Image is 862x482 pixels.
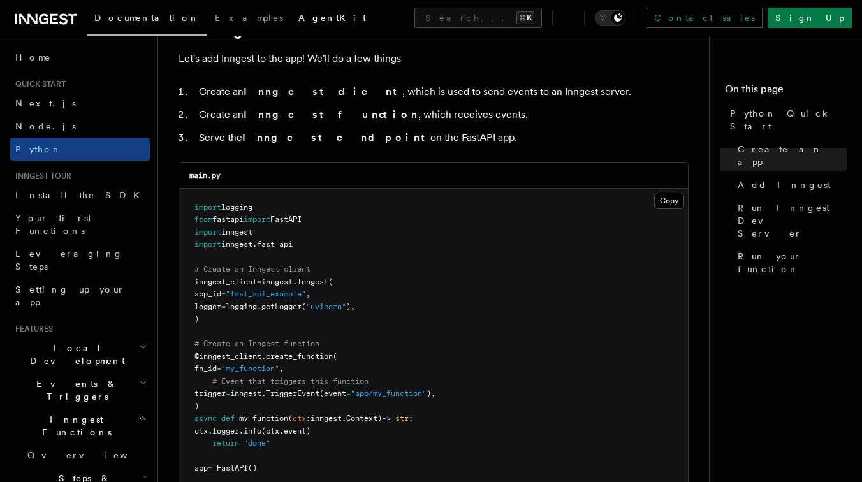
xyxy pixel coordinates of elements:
button: Local Development [10,337,150,372]
span: (ctx.event) [261,427,310,435]
span: getLogger [261,302,302,311]
span: @inngest_client [194,352,261,361]
strong: Inngest endpoint [242,131,430,143]
a: Overview [22,444,150,467]
span: . [239,427,244,435]
span: app [194,464,208,472]
a: Install the SDK [10,184,150,207]
span: Inngest Functions [10,413,138,439]
span: "uvicorn" [306,302,346,311]
button: Copy [654,193,684,209]
a: Sign Up [768,8,852,28]
button: Search...⌘K [414,8,542,28]
span: import [194,203,221,212]
button: Events & Triggers [10,372,150,408]
a: Create an app [733,138,847,173]
span: Overview [27,450,159,460]
h4: On this page [725,82,847,102]
span: logger [194,302,221,311]
a: Next.js [10,92,150,115]
span: Setting up your app [15,284,125,307]
span: str [395,414,409,423]
span: import [194,228,221,237]
a: AgentKit [291,4,374,34]
span: Run your function [738,250,847,275]
span: = [226,389,230,398]
span: Context) [346,414,382,423]
a: Your first Functions [10,207,150,242]
span: Events & Triggers [10,377,139,403]
a: Run Inngest Dev Server [733,196,847,245]
span: Documentation [94,13,200,23]
span: = [221,289,226,298]
span: . [208,427,212,435]
span: ( [302,302,306,311]
span: inngest [221,228,252,237]
span: inngest [310,414,342,423]
span: inngest_client [194,277,257,286]
span: Home [15,51,51,64]
span: ) [194,314,199,323]
span: AgentKit [298,13,366,23]
span: , [279,364,284,373]
button: Inngest Functions [10,408,150,444]
a: Examples [207,4,291,34]
span: import [244,215,270,224]
span: import [194,240,221,249]
span: logger [212,427,239,435]
span: fast_api [257,240,293,249]
a: Home [10,46,150,69]
span: . [342,414,346,423]
p: Let's add Inngest to the app! We'll do a few things [179,50,689,68]
span: def [221,414,235,423]
span: ), [346,302,355,311]
span: Next.js [15,98,76,108]
span: Local Development [10,342,139,367]
span: ) [194,402,199,411]
a: Setting up your app [10,278,150,314]
span: = [221,302,226,311]
span: (event [319,389,346,398]
span: = [346,389,351,398]
span: -> [382,414,391,423]
span: from [194,215,212,224]
span: Python [15,144,62,154]
li: Create an , which is used to send events to an Inngest server. [195,83,689,101]
span: fn_id [194,364,217,373]
code: main.py [189,171,221,180]
span: app_id [194,289,221,298]
li: Serve the on the FastAPI app. [195,129,689,147]
span: logging [221,203,252,212]
span: ( [328,277,333,286]
span: . [293,277,297,286]
span: FastAPI [270,215,302,224]
span: Python Quick Start [730,107,847,133]
span: info [244,427,261,435]
span: # Event that triggers this function [212,377,369,386]
span: Create an app [738,143,847,168]
span: ( [288,414,293,423]
a: Documentation [87,4,207,36]
span: Add Inngest [738,179,831,191]
span: . [252,240,257,249]
strong: Inngest function [244,108,418,120]
a: Node.js [10,115,150,138]
span: my_function [239,414,288,423]
span: Examples [215,13,283,23]
a: Python Quick Start [725,102,847,138]
span: "fast_api_example" [226,289,306,298]
span: # Create an Inngest function [194,339,319,348]
span: fastapi [212,215,244,224]
a: Contact sales [646,8,763,28]
span: = [257,277,261,286]
span: async [194,414,217,423]
span: inngest. [230,389,266,398]
span: logging. [226,302,261,311]
span: Inngest [297,277,328,286]
span: Install the SDK [15,190,147,200]
span: Run Inngest Dev Server [738,201,847,240]
span: trigger [194,389,226,398]
span: "my_function" [221,364,279,373]
span: ), [427,389,435,398]
span: inngest [261,277,293,286]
